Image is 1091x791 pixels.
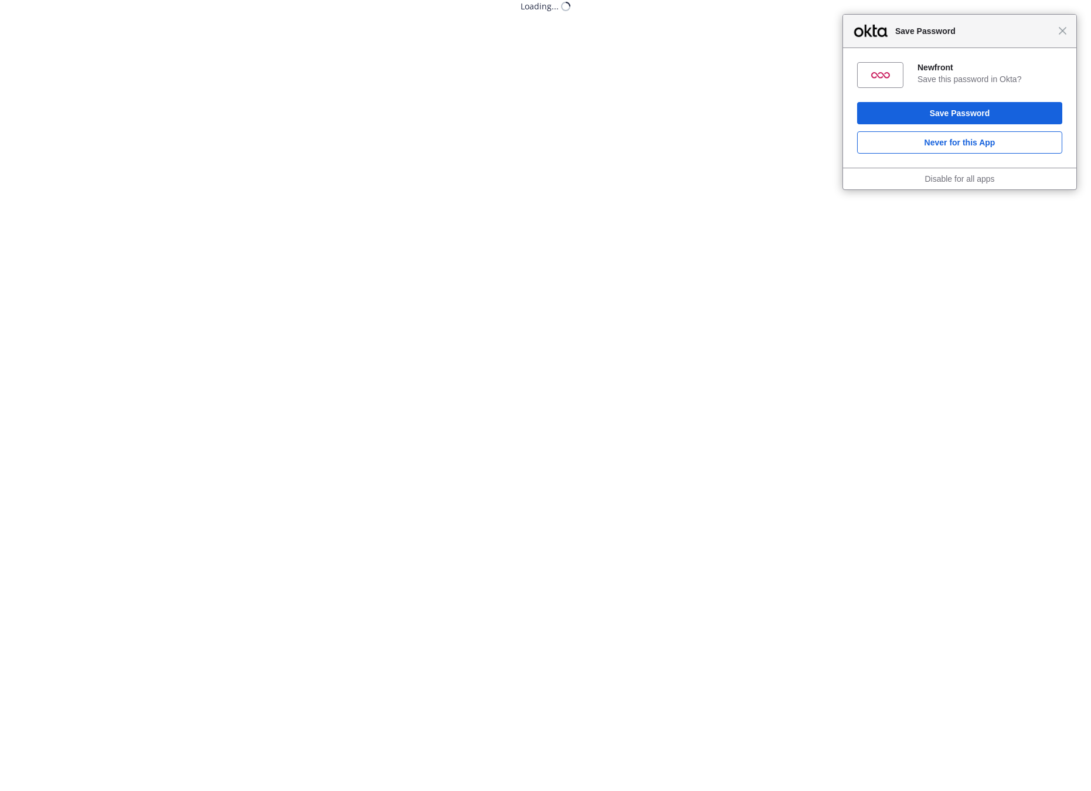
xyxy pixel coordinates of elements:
[917,62,1062,73] div: Newfront
[1058,26,1067,35] span: Close
[925,174,994,184] a: Disable for all apps
[857,131,1062,154] button: Never for this App
[871,66,890,84] img: +B+vgzAAAABklEQVQDAAQbn1C0wXeJAAAAAElFTkSuQmCC
[857,102,1062,124] button: Save Password
[917,74,1062,84] div: Save this password in Okta?
[889,24,1058,38] span: Save Password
